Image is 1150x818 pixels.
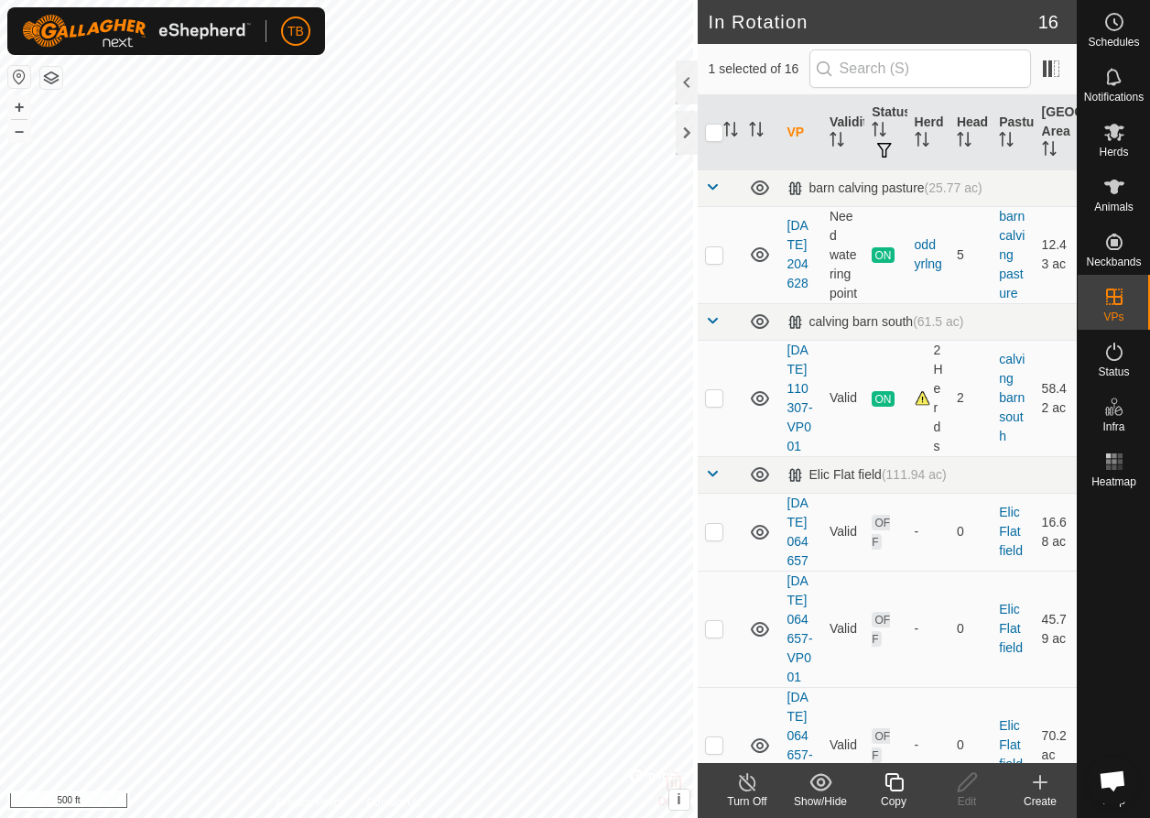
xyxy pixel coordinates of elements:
[1088,37,1139,48] span: Schedules
[915,235,942,274] div: odd yrlng
[822,95,864,170] th: Validity
[711,793,784,810] div: Turn Off
[1103,311,1123,322] span: VPs
[915,736,942,755] div: -
[999,352,1025,443] a: calving barn south
[1035,340,1077,456] td: 58.42 ac
[999,135,1014,149] p-sorticon: Activate to sort
[1099,147,1128,158] span: Herds
[780,95,822,170] th: VP
[915,619,942,638] div: -
[787,573,813,684] a: [DATE] 064657-VP001
[1094,202,1134,213] span: Animals
[1078,762,1150,813] a: Help
[1038,8,1058,36] span: 16
[864,95,906,170] th: Status
[857,793,930,810] div: Copy
[809,49,1031,88] input: Search (S)
[882,467,947,482] span: (111.94 ac)
[277,794,345,811] a: Privacy Policy
[957,135,971,149] p-sorticon: Activate to sort
[787,180,982,196] div: barn calving pasture
[913,314,963,329] span: (61.5 ac)
[822,340,864,456] td: Valid
[822,687,864,803] td: Valid
[787,467,947,483] div: Elic Flat field
[915,135,929,149] p-sorticon: Activate to sort
[1035,493,1077,571] td: 16.68 ac
[999,718,1023,771] a: Elic Flat field
[787,343,813,453] a: [DATE] 110307-VP001
[709,11,1038,33] h2: In Rotation
[872,515,890,550] span: OFF
[40,67,62,89] button: Map Layers
[999,602,1023,655] a: Elic Flat field
[1004,793,1077,810] div: Create
[992,95,1034,170] th: Pasture
[949,687,992,803] td: 0
[872,728,890,763] span: OFF
[949,571,992,687] td: 0
[949,206,992,303] td: 5
[999,209,1025,300] a: barn calving pasture
[872,247,894,263] span: ON
[915,341,942,456] div: 2 Herds
[872,391,894,407] span: ON
[1102,795,1125,806] span: Help
[872,125,886,139] p-sorticon: Activate to sort
[366,794,420,811] a: Contact Us
[8,120,30,142] button: –
[1098,366,1129,377] span: Status
[677,791,680,807] span: i
[787,496,808,568] a: [DATE] 064657
[787,690,813,801] a: [DATE] 064657-VP002
[915,522,942,541] div: -
[907,95,949,170] th: Herd
[1102,421,1124,432] span: Infra
[1035,571,1077,687] td: 45.79 ac
[999,505,1023,558] a: Elic Flat field
[784,793,857,810] div: Show/Hide
[822,571,864,687] td: Valid
[830,135,844,149] p-sorticon: Activate to sort
[669,790,689,810] button: i
[925,180,982,195] span: (25.77 ac)
[8,96,30,118] button: +
[8,66,30,88] button: Reset Map
[1035,206,1077,303] td: 12.43 ac
[1088,756,1137,805] a: Open chat
[822,493,864,571] td: Valid
[287,22,304,41] span: TB
[930,793,1004,810] div: Edit
[709,60,809,79] span: 1 selected of 16
[949,95,992,170] th: Head
[723,125,738,139] p-sorticon: Activate to sort
[749,125,764,139] p-sorticon: Activate to sort
[822,206,864,303] td: Need watering point
[872,612,890,647] span: OFF
[1035,95,1077,170] th: [GEOGRAPHIC_DATA] Area
[787,314,964,330] div: calving barn south
[1042,144,1057,158] p-sorticon: Activate to sort
[22,15,251,48] img: Gallagher Logo
[1091,476,1136,487] span: Heatmap
[949,340,992,456] td: 2
[949,493,992,571] td: 0
[787,218,808,290] a: [DATE] 204628
[1086,256,1141,267] span: Neckbands
[1035,687,1077,803] td: 70.2 ac
[1084,92,1144,103] span: Notifications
